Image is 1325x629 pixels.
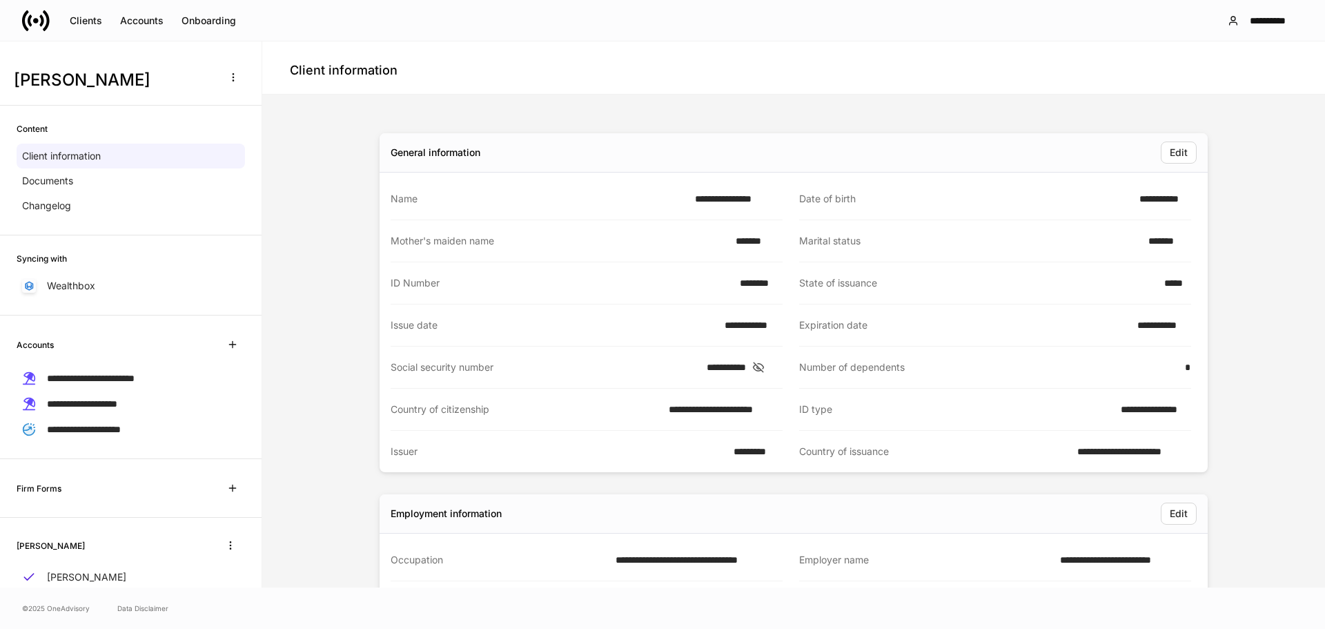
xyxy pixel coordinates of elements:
div: Country of citizenship [391,403,660,416]
a: [PERSON_NAME] [17,565,245,590]
div: Issuer [391,445,725,458]
div: Onboarding [181,16,236,26]
a: Documents [17,168,245,193]
h6: Content [17,122,48,135]
p: Documents [22,174,73,188]
div: State of issuance [799,276,1156,290]
button: Onboarding [173,10,245,32]
button: Edit [1161,503,1197,525]
div: Employment information [391,507,502,521]
div: Marital status [799,234,1140,248]
p: Client information [22,149,101,163]
div: Name [391,192,687,206]
p: Changelog [22,199,71,213]
h3: [PERSON_NAME] [14,69,213,91]
div: Edit [1170,148,1188,157]
div: Social security number [391,360,698,374]
div: ID Number [391,276,732,290]
h6: [PERSON_NAME] [17,539,85,552]
div: Expiration date [799,318,1129,332]
div: ID type [799,403,1112,416]
div: Country of issuance [799,445,1069,458]
div: Accounts [120,16,164,26]
a: Changelog [17,193,245,218]
a: Wealthbox [17,273,245,298]
h6: Firm Forms [17,482,61,495]
div: Clients [70,16,102,26]
a: Data Disclaimer [117,603,168,614]
p: [PERSON_NAME] [47,570,126,584]
div: Mother's maiden name [391,234,727,248]
h6: Syncing with [17,252,67,265]
div: Employer name [799,553,1052,567]
h6: Accounts [17,338,54,351]
div: General information [391,146,480,159]
button: Clients [61,10,111,32]
div: Occupation [391,553,607,567]
p: Wealthbox [47,279,95,293]
div: Edit [1170,509,1188,519]
div: Number of dependents [799,360,1177,374]
div: Date of birth [799,192,1131,206]
span: © 2025 OneAdvisory [22,603,90,614]
button: Accounts [111,10,173,32]
a: Client information [17,144,245,168]
div: Issue date [391,318,716,332]
h4: Client information [290,62,397,79]
button: Edit [1161,142,1197,164]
